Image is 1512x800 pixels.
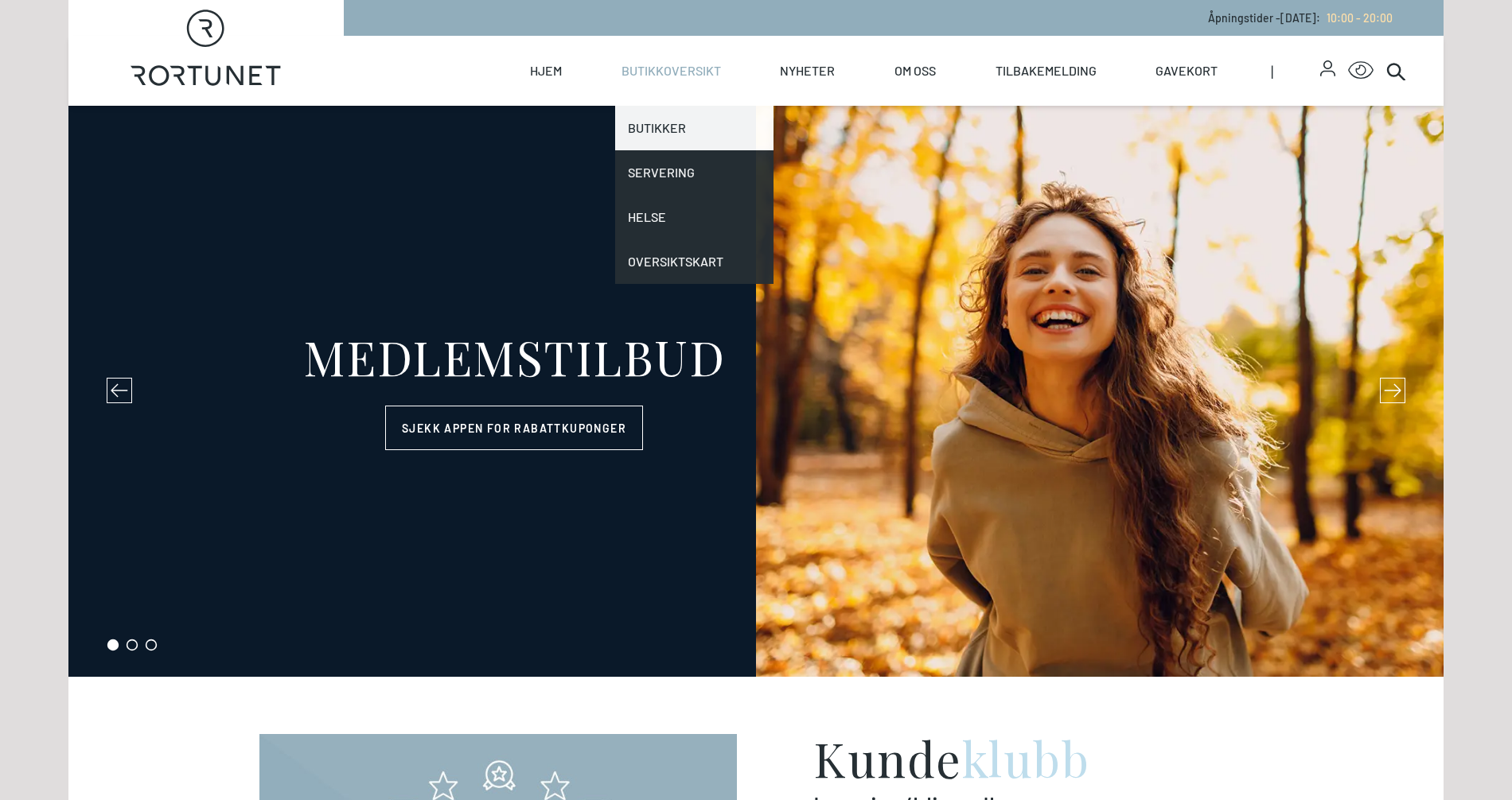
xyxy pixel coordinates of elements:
a: Sjekk appen for rabattkuponger [385,406,643,450]
a: Tilbakemelding [996,36,1097,106]
a: Helse [615,195,774,239]
a: Oversiktskart [615,239,774,284]
button: Open Accessibility Menu [1348,58,1374,83]
span: | [1271,36,1320,106]
a: Butikker [615,106,774,150]
div: MEDLEMSTILBUD [303,332,726,380]
a: Gavekort [1155,36,1218,106]
a: Om oss [894,36,936,106]
span: 10:00 - 20:00 [1327,11,1393,25]
a: Servering [615,150,774,195]
h2: Kunde [813,734,1253,782]
div: slide 1 of 3 [68,106,1444,677]
a: Hjem [530,36,562,106]
a: 10:00 - 20:00 [1320,11,1393,25]
a: Nyheter [780,36,835,106]
a: Butikkoversikt [622,36,721,106]
p: Åpningstider - [DATE] : [1208,10,1393,26]
section: carousel-slider [68,106,1444,677]
span: klubb [962,726,1090,790]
